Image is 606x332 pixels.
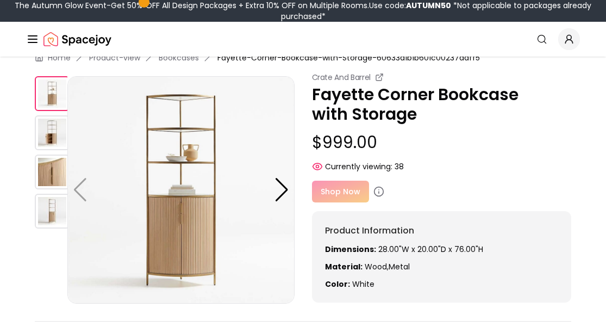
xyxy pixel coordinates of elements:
h6: Product Information [325,224,559,237]
img: Spacejoy Logo [43,28,111,50]
strong: Dimensions: [325,244,376,255]
strong: Color: [325,279,350,290]
img: https://storage.googleapis.com/spacejoy-main/assets/60633d1b1b601c00237aaff5/product_1_c8mhb3gjheg [35,115,70,150]
a: Bookcases [159,52,199,63]
strong: Material: [325,261,363,272]
a: Home [48,52,71,63]
img: https://storage.googleapis.com/spacejoy-main/assets/60633d1b1b601c00237aaff5/product_3_6652f74m37kk [35,194,70,229]
a: Spacejoy [43,28,111,50]
nav: breadcrumb [35,52,571,63]
small: Crate And Barrel [312,72,371,83]
p: 28.00"W x 20.00"D x 76.00"H [325,244,559,255]
p: Fayette Corner Bookcase with Storage [312,85,572,124]
img: https://storage.googleapis.com/spacejoy-main/assets/60633d1b1b601c00237aaff5/product_0_icl5ehnn989 [67,76,295,304]
img: https://storage.googleapis.com/spacejoy-main/assets/60633d1b1b601c00237aaff5/product_0_icl5ehnn989 [35,76,70,111]
nav: Global [26,22,580,57]
span: 38 [395,161,404,172]
span: white [352,279,374,290]
p: $999.00 [312,133,572,152]
a: Product-view [89,52,140,63]
span: Fayette-Corner-Bookcase-with-Storage-60633d1b1b601c00237aaff5 [217,52,480,63]
span: Currently viewing: [325,161,392,172]
img: https://storage.googleapis.com/spacejoy-main/assets/60633d1b1b601c00237aaff5/product_2_m9lofk4ihefc [35,155,70,189]
span: wood,metal [365,261,410,272]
